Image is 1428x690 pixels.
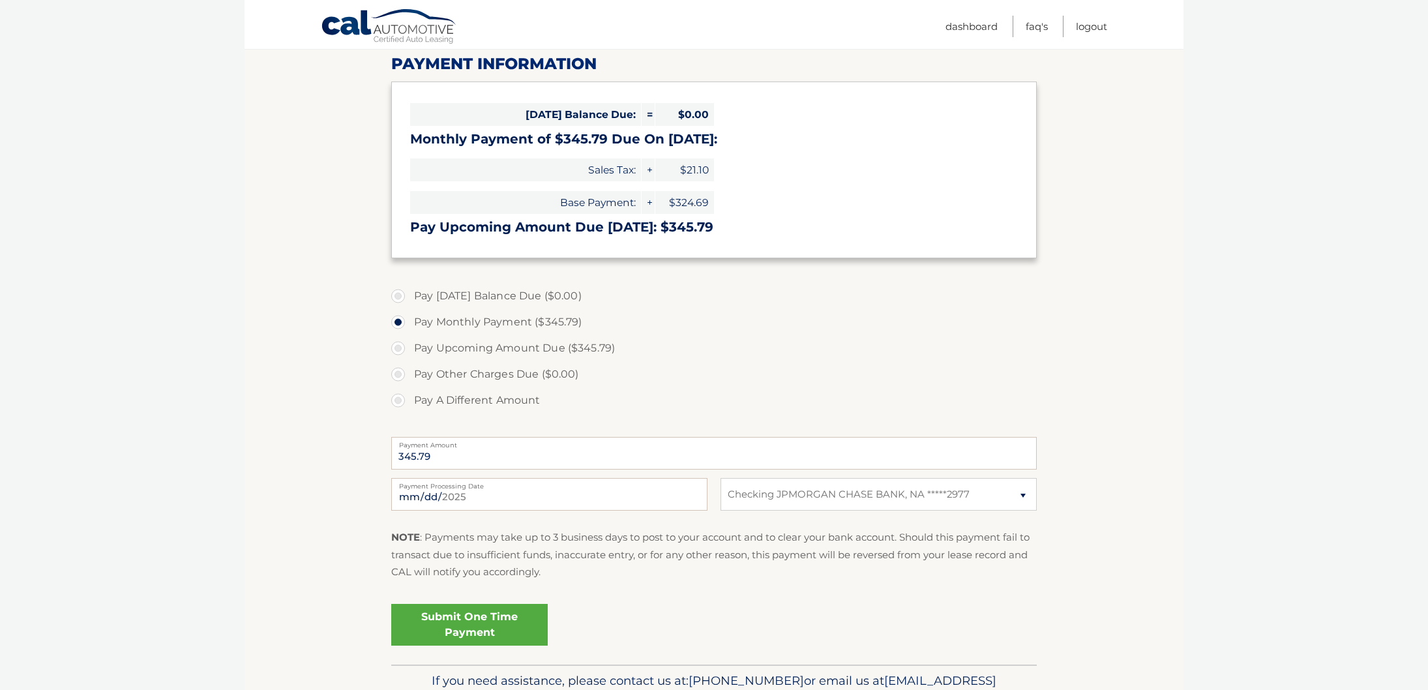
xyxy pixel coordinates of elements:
[945,16,998,37] a: Dashboard
[642,103,655,126] span: =
[655,103,714,126] span: $0.00
[1076,16,1107,37] a: Logout
[410,158,641,181] span: Sales Tax:
[410,191,641,214] span: Base Payment:
[689,673,804,688] span: [PHONE_NUMBER]
[642,191,655,214] span: +
[655,158,714,181] span: $21.10
[391,387,1037,413] label: Pay A Different Amount
[391,54,1037,74] h2: Payment Information
[642,158,655,181] span: +
[391,437,1037,447] label: Payment Amount
[321,8,458,46] a: Cal Automotive
[410,131,1018,147] h3: Monthly Payment of $345.79 Due On [DATE]:
[391,478,707,488] label: Payment Processing Date
[391,531,420,543] strong: NOTE
[1026,16,1048,37] a: FAQ's
[391,283,1037,309] label: Pay [DATE] Balance Due ($0.00)
[410,103,641,126] span: [DATE] Balance Due:
[391,604,548,646] a: Submit One Time Payment
[655,191,714,214] span: $324.69
[391,478,707,511] input: Payment Date
[391,529,1037,580] p: : Payments may take up to 3 business days to post to your account and to clear your bank account....
[391,361,1037,387] label: Pay Other Charges Due ($0.00)
[391,437,1037,470] input: Payment Amount
[391,335,1037,361] label: Pay Upcoming Amount Due ($345.79)
[391,309,1037,335] label: Pay Monthly Payment ($345.79)
[410,219,1018,235] h3: Pay Upcoming Amount Due [DATE]: $345.79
